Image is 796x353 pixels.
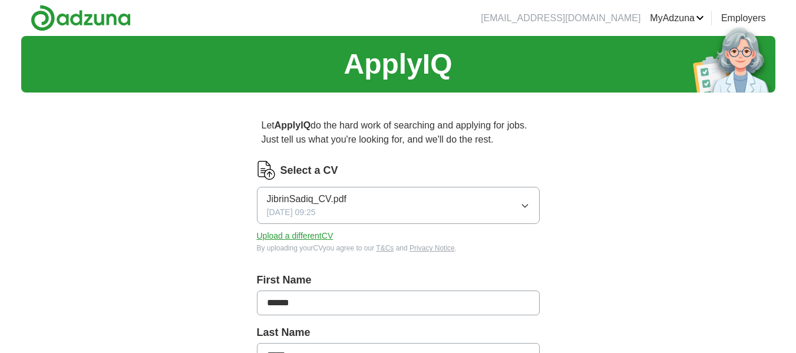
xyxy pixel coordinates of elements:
div: By uploading your CV you agree to our and . [257,243,540,253]
img: Adzuna logo [31,5,131,31]
strong: ApplyIQ [275,120,311,130]
a: T&Cs [376,244,394,252]
a: Employers [721,11,766,25]
p: Let do the hard work of searching and applying for jobs. Just tell us what you're looking for, an... [257,114,540,151]
img: CV Icon [257,161,276,180]
a: Privacy Notice [409,244,455,252]
h1: ApplyIQ [343,43,452,85]
button: JibrinSadiq_CV.pdf[DATE] 09:25 [257,187,540,224]
span: [DATE] 09:25 [267,206,316,219]
li: [EMAIL_ADDRESS][DOMAIN_NAME] [481,11,640,25]
a: MyAdzuna [650,11,704,25]
label: Last Name [257,325,540,341]
button: Upload a differentCV [257,230,333,242]
span: JibrinSadiq_CV.pdf [267,192,347,206]
label: First Name [257,272,540,288]
label: Select a CV [280,163,338,179]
